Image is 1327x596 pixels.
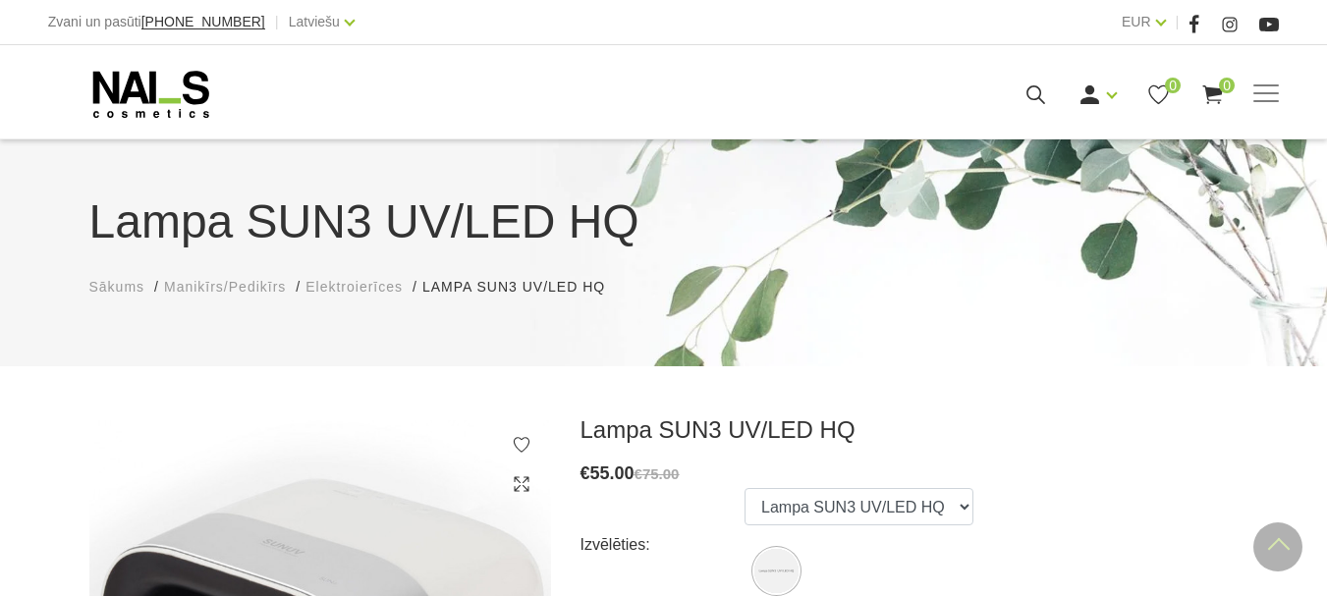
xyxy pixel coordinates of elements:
[141,15,265,29] a: [PHONE_NUMBER]
[275,10,279,34] span: |
[89,279,145,295] span: Sākums
[590,463,635,483] span: 55.00
[581,529,746,561] div: Izvēlēties:
[635,465,680,482] s: €75.00
[1122,10,1151,33] a: EUR
[48,10,265,34] div: Zvani un pasūti
[164,279,286,295] span: Manikīrs/Pedikīrs
[305,277,403,298] a: Elektroierīces
[141,14,265,29] span: [PHONE_NUMBER]
[581,415,1239,445] h3: Lampa SUN3 UV/LED HQ
[581,463,590,483] span: €
[1165,78,1181,93] span: 0
[164,277,286,298] a: Manikīrs/Pedikīrs
[422,277,625,298] li: Lampa SUN3 UV/LED HQ
[1146,82,1171,107] a: 0
[1219,78,1235,93] span: 0
[754,549,799,593] img: Lampa SUN3 UV/LED HQ
[89,277,145,298] a: Sākums
[89,187,1239,257] h1: Lampa SUN3 UV/LED HQ
[289,10,340,33] a: Latviešu
[305,279,403,295] span: Elektroierīces
[1176,10,1180,34] span: |
[1200,82,1225,107] a: 0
